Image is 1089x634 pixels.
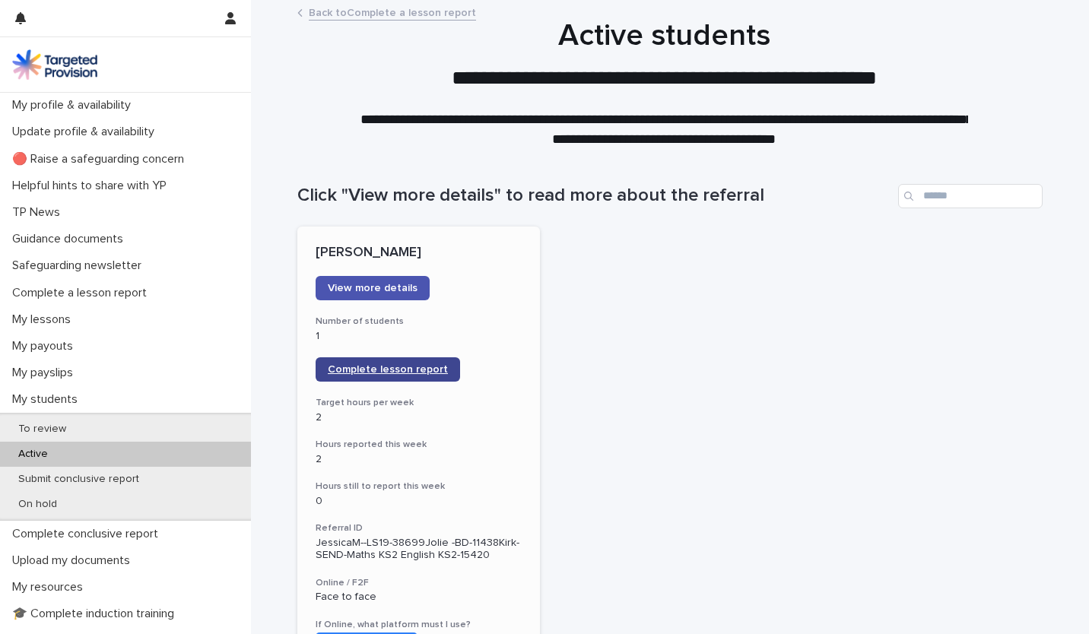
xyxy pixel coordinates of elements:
[6,98,143,113] p: My profile & availability
[316,577,522,589] h3: Online / F2F
[291,17,1037,54] h1: Active students
[6,553,142,568] p: Upload my documents
[6,258,154,273] p: Safeguarding newsletter
[6,423,78,436] p: To review
[6,366,85,380] p: My payslips
[309,3,476,21] a: Back toComplete a lesson report
[328,364,448,375] span: Complete lesson report
[316,619,522,631] h3: If Online, what platform must I use?
[898,184,1043,208] input: Search
[6,312,83,327] p: My lessons
[316,315,522,328] h3: Number of students
[316,495,522,508] p: 0
[316,411,522,424] p: 2
[6,498,69,511] p: On hold
[6,473,151,486] p: Submit conclusive report
[316,439,522,451] h3: Hours reported this week
[316,591,522,604] p: Face to face
[316,522,522,534] h3: Referral ID
[6,392,90,407] p: My students
[316,245,522,262] p: [PERSON_NAME]
[316,537,522,563] p: JessicaM--LS19-38699Jolie -BD-11438Kirk-SEND-Maths KS2 English KS2-15420
[6,607,186,621] p: 🎓 Complete induction training
[316,453,522,466] p: 2
[316,357,460,382] a: Complete lesson report
[316,397,522,409] h3: Target hours per week
[6,448,60,461] p: Active
[297,185,892,207] h1: Click "View more details" to read more about the referral
[328,283,418,293] span: View more details
[6,152,196,166] p: 🔴 Raise a safeguarding concern
[6,527,170,541] p: Complete conclusive report
[316,276,430,300] a: View more details
[316,330,522,343] p: 1
[6,125,167,139] p: Update profile & availability
[6,339,85,353] p: My payouts
[12,49,97,80] img: M5nRWzHhSzIhMunXDL62
[6,286,159,300] p: Complete a lesson report
[6,580,95,594] p: My resources
[6,205,72,220] p: TP News
[6,232,135,246] p: Guidance documents
[6,179,179,193] p: Helpful hints to share with YP
[316,480,522,493] h3: Hours still to report this week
